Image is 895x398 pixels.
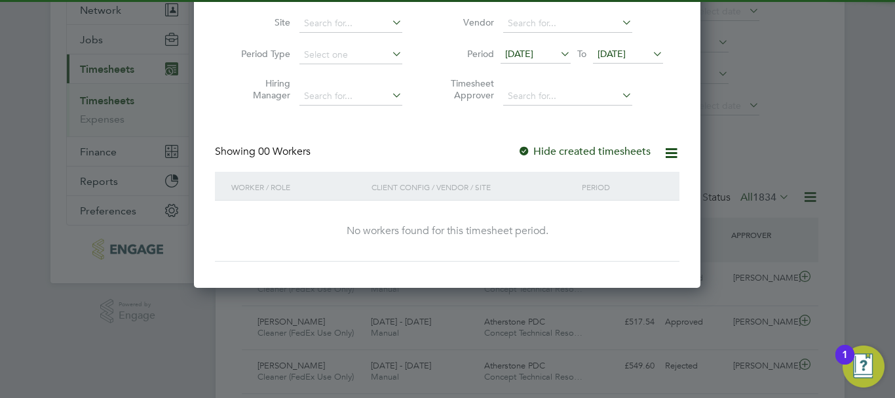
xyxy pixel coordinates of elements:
label: Period Type [231,48,290,60]
div: Worker / Role [228,172,368,202]
label: Vendor [435,16,494,28]
label: Timesheet Approver [435,77,494,101]
input: Search for... [299,14,402,33]
div: Showing [215,145,313,159]
span: [DATE] [598,48,626,60]
div: Period [579,172,666,202]
label: Hide created timesheets [518,145,651,158]
button: Open Resource Center, 1 new notification [843,346,885,388]
input: Select one [299,46,402,64]
div: Client Config / Vendor / Site [368,172,579,202]
input: Search for... [503,87,632,106]
div: No workers found for this timesheet period. [228,224,666,238]
div: 1 [842,355,848,372]
label: Site [231,16,290,28]
span: To [573,45,590,62]
label: Period [435,48,494,60]
input: Search for... [299,87,402,106]
span: [DATE] [505,48,533,60]
label: Hiring Manager [231,77,290,101]
input: Search for... [503,14,632,33]
span: 00 Workers [258,145,311,158]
